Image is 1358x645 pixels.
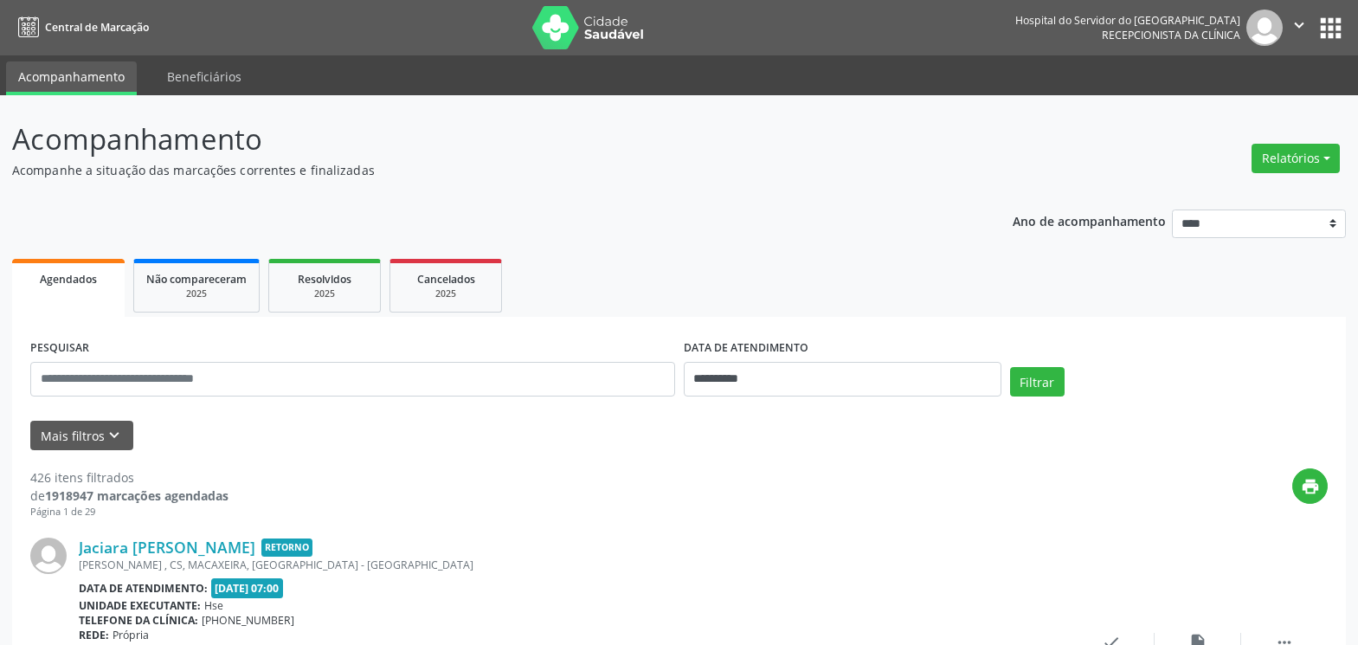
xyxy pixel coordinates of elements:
[1015,13,1240,28] div: Hospital do Servidor do [GEOGRAPHIC_DATA]
[1283,10,1316,46] button: 
[1013,210,1166,231] p: Ano de acompanhamento
[30,335,89,362] label: PESQUISAR
[155,61,254,92] a: Beneficiários
[1102,28,1240,42] span: Recepcionista da clínica
[202,613,294,628] span: [PHONE_NUMBER]
[113,628,149,642] span: Própria
[12,161,946,179] p: Acompanhe a situação das marcações correntes e finalizadas
[79,613,198,628] b: Telefone da clínica:
[79,538,255,557] a: Jaciara [PERSON_NAME]
[105,426,124,445] i: keyboard_arrow_down
[79,628,109,642] b: Rede:
[211,578,284,598] span: [DATE] 07:00
[12,13,149,42] a: Central de Marcação
[79,598,201,613] b: Unidade executante:
[281,287,368,300] div: 2025
[79,558,1068,572] div: [PERSON_NAME] , CS, MACAXEIRA, [GEOGRAPHIC_DATA] - [GEOGRAPHIC_DATA]
[298,272,351,287] span: Resolvidos
[417,272,475,287] span: Cancelados
[1292,468,1328,504] button: print
[1010,367,1065,397] button: Filtrar
[146,272,247,287] span: Não compareceram
[6,61,137,95] a: Acompanhamento
[261,539,312,557] span: Retorno
[45,487,228,504] strong: 1918947 marcações agendadas
[45,20,149,35] span: Central de Marcação
[146,287,247,300] div: 2025
[204,598,223,613] span: Hse
[30,421,133,451] button: Mais filtroskeyboard_arrow_down
[79,581,208,596] b: Data de atendimento:
[402,287,489,300] div: 2025
[1301,477,1320,496] i: print
[12,118,946,161] p: Acompanhamento
[40,272,97,287] span: Agendados
[1252,144,1340,173] button: Relatórios
[30,505,228,519] div: Página 1 de 29
[684,335,808,362] label: DATA DE ATENDIMENTO
[30,468,228,487] div: 426 itens filtrados
[1316,13,1346,43] button: apps
[1246,10,1283,46] img: img
[1290,16,1309,35] i: 
[30,487,228,505] div: de
[30,538,67,574] img: img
